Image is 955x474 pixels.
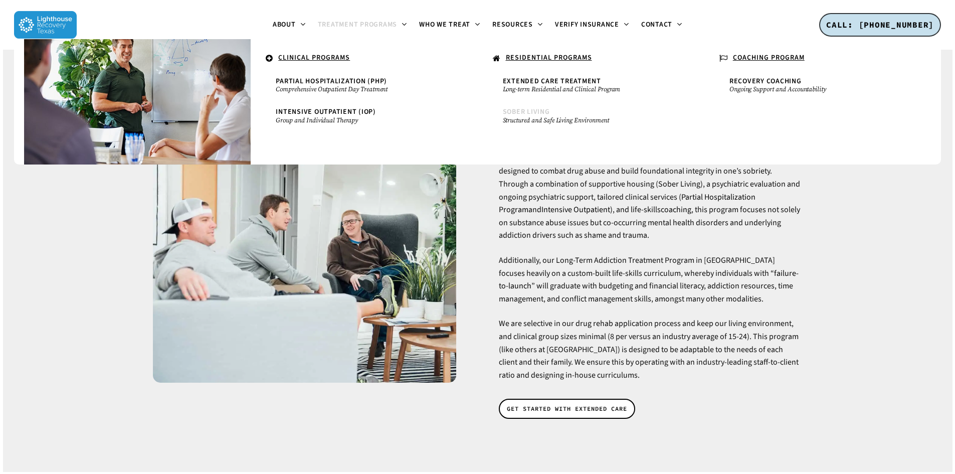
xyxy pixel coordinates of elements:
p: The Long-Term Addiction Treatment Program at Lighthouse, an addiction treatment center, is a nati... [499,139,802,254]
a: CALL: [PHONE_NUMBER] [819,13,941,37]
span: Intensive Outpatient (IOP) [276,107,376,117]
small: Group and Individual Therapy [276,116,452,124]
u: CLINICAL PROGRAMS [278,53,350,63]
span: Who We Treat [419,20,470,30]
a: Extended Care TreatmentLong-term Residential and Clinical Program [498,73,684,98]
img: Lighthouse Recovery Texas [14,11,77,39]
a: Intensive Outpatient (IOP)Group and Individual Therapy [271,103,457,129]
a: Resources [486,21,549,29]
a: Verify Insurance [549,21,635,29]
a: coaching [661,204,691,215]
a: CLINICAL PROGRAMS [261,49,467,68]
a: COACHING PROGRAM [714,49,921,68]
span: Verify Insurance [555,20,619,30]
span: Extended Care Treatment [503,76,601,86]
p: Additionally, our Long-Term Addiction Treatment Program in [GEOGRAPHIC_DATA] focuses heavily on a... [499,254,802,318]
u: RESIDENTIAL PROGRAMS [506,53,592,63]
span: Partial Hospitalization (PHP) [276,76,387,86]
small: Comprehensive Outpatient Day Treatment [276,85,452,93]
small: Ongoing Support and Accountability [729,85,906,93]
small: Structured and Safe Living Environment [503,116,679,124]
a: . [34,49,241,67]
small: Long-term Residential and Clinical Program [503,85,679,93]
a: GET STARTED WITH EXTENDED CARE [499,399,635,419]
span: GET STARTED WITH EXTENDED CARE [507,404,627,414]
a: Intensive Outpatient [541,204,610,215]
a: Recovery CoachingOngoing Support and Accountability [724,73,911,98]
a: Partial Hospitalization (PHP)Comprehensive Outpatient Day Treatment [271,73,457,98]
a: Who We Treat [413,21,486,29]
span: Contact [641,20,672,30]
a: About [267,21,312,29]
span: Recovery Coaching [729,76,802,86]
span: Treatment Programs [318,20,398,30]
a: Sober LivingStructured and Safe Living Environment [498,103,684,129]
span: Sober Living [503,107,550,117]
span: . [39,53,42,63]
a: Contact [635,21,688,29]
span: CALL: [PHONE_NUMBER] [826,20,934,30]
a: RESIDENTIAL PROGRAMS [488,49,694,68]
span: Resources [492,20,533,30]
span: About [273,20,296,30]
u: COACHING PROGRAM [733,53,805,63]
p: We are selective in our drug rehab application process and keep our living environment, and clini... [499,318,802,382]
a: Treatment Programs [312,21,414,29]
